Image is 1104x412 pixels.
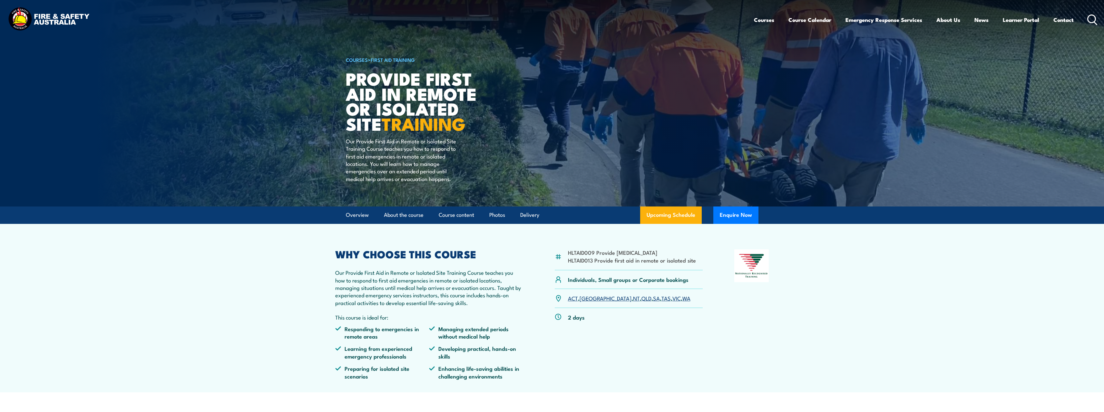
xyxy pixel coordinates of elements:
a: VIC [672,294,681,302]
li: Developing practical, hands-on skills [429,345,523,360]
a: About Us [936,11,960,28]
a: Contact [1053,11,1074,28]
p: Our Provide First Aid in Remote or Isolated Site Training Course teaches you how to respond to fi... [335,269,523,306]
a: Emergency Response Services [845,11,922,28]
li: HLTAID009 Provide [MEDICAL_DATA] [568,249,696,256]
a: Course Calendar [788,11,831,28]
p: 2 days [568,313,585,321]
a: First Aid Training [371,56,415,63]
a: Courses [754,11,774,28]
a: Delivery [520,206,539,224]
h6: > [346,56,505,63]
a: News [974,11,989,28]
p: Our Provide First Aid in Remote or Isolated Site Training Course teaches you how to respond to fi... [346,137,464,182]
p: , , , , , , , [568,294,690,302]
li: Enhancing life-saving abilities in challenging environments [429,365,523,380]
a: WA [682,294,690,302]
a: Overview [346,206,369,224]
a: Photos [489,206,505,224]
li: HLTAID013 Provide first aid in remote or isolated site [568,256,696,264]
img: Nationally Recognised Training logo. [734,249,769,282]
a: TAS [661,294,671,302]
button: Enquire Now [713,206,758,224]
li: Responding to emergencies in remote areas [335,325,429,340]
h1: Provide First Aid in Remote or Isolated Site [346,71,505,131]
strong: TRAINING [382,110,465,137]
a: Course content [439,206,474,224]
li: Preparing for isolated site scenarios [335,365,429,380]
h2: WHY CHOOSE THIS COURSE [335,249,523,258]
a: QLD [641,294,651,302]
li: Learning from experienced emergency professionals [335,345,429,360]
li: Managing extended periods without medical help [429,325,523,340]
a: About the course [384,206,424,224]
a: ACT [568,294,578,302]
a: Learner Portal [1003,11,1039,28]
a: NT [633,294,640,302]
p: Individuals, Small groups or Corporate bookings [568,276,689,283]
a: SA [653,294,660,302]
a: Upcoming Schedule [640,206,702,224]
p: This course is ideal for: [335,313,523,321]
a: [GEOGRAPHIC_DATA] [580,294,631,302]
a: COURSES [346,56,368,63]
